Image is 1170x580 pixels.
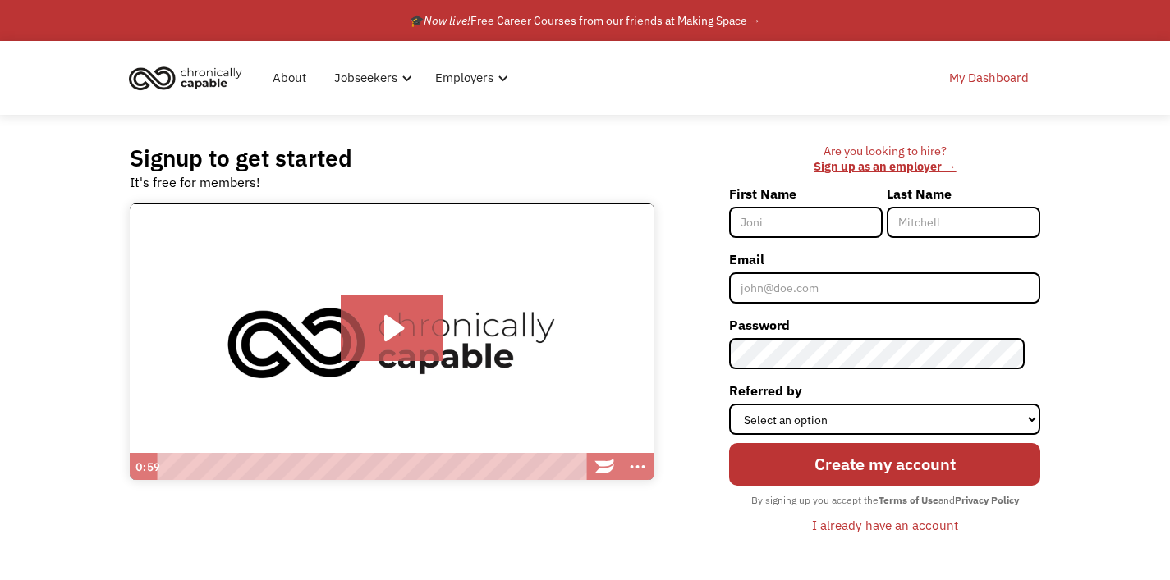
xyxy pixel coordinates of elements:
div: It's free for members! [130,172,260,192]
strong: Terms of Use [879,494,938,506]
label: Referred by [729,377,1040,404]
button: Play Video: Introducing Chronically Capable [341,295,443,361]
a: home [124,60,255,96]
a: Sign up as an employer → [814,158,956,174]
div: Jobseekers [324,52,417,104]
strong: Privacy Policy [955,494,1019,506]
button: Show more buttons [622,453,654,481]
input: Mitchell [887,207,1040,238]
input: Create my account [729,443,1040,486]
form: Member-Signup-Form [729,180,1040,539]
div: Playbar [165,453,580,481]
a: Wistia Logo -- Learn More [589,453,622,481]
label: First Name [729,180,883,207]
div: 🎓 Free Career Courses from our friends at Making Space → [410,11,761,30]
h2: Signup to get started [130,144,352,172]
input: john@doe.com [729,272,1040,304]
div: I already have an account [812,515,958,535]
img: Chronically Capable logo [124,60,247,96]
label: Email [729,246,1040,272]
div: Jobseekers [334,68,397,88]
a: I already have an account [800,511,970,539]
div: Employers [435,68,493,88]
input: Joni [729,207,883,238]
label: Password [729,312,1040,338]
img: Introducing Chronically Capable [130,203,654,481]
div: Are you looking to hire? ‍ [729,144,1040,174]
div: By signing up you accept the and [743,490,1027,511]
a: About [263,52,316,104]
label: Last Name [887,180,1040,207]
a: My Dashboard [939,52,1039,104]
em: Now live! [424,13,470,28]
div: Employers [425,52,513,104]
